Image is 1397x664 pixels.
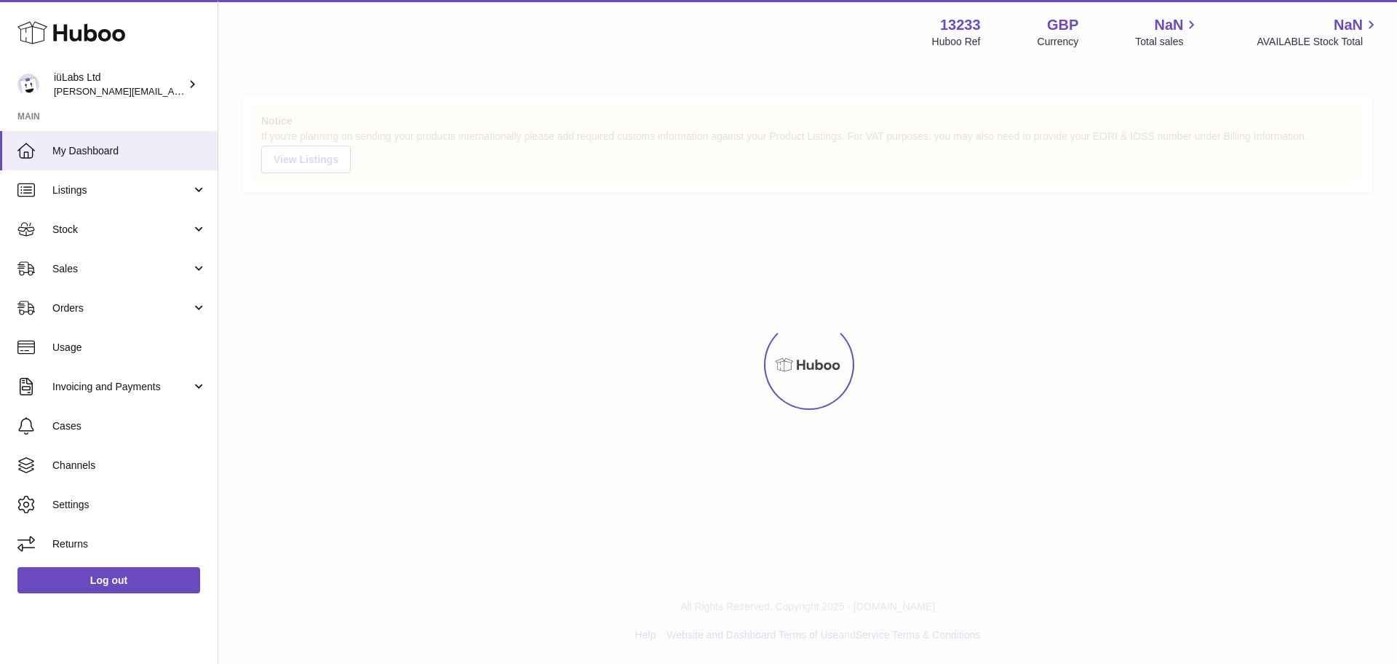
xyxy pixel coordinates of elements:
[52,341,207,355] span: Usage
[940,15,981,35] strong: 13233
[52,144,207,158] span: My Dashboard
[932,35,981,49] div: Huboo Ref
[17,74,39,95] img: annunziata@iulabs.co
[17,567,200,593] a: Log out
[54,71,185,98] div: iüLabs Ltd
[52,301,191,315] span: Orders
[1334,15,1363,35] span: NaN
[54,85,292,97] span: [PERSON_NAME][EMAIL_ADDRESS][DOMAIN_NAME]
[1038,35,1079,49] div: Currency
[1135,15,1200,49] a: NaN Total sales
[52,459,207,473] span: Channels
[1257,15,1380,49] a: NaN AVAILABLE Stock Total
[1047,15,1078,35] strong: GBP
[52,419,207,433] span: Cases
[1154,15,1183,35] span: NaN
[52,498,207,512] span: Settings
[52,380,191,394] span: Invoicing and Payments
[52,223,191,237] span: Stock
[52,183,191,197] span: Listings
[1257,35,1380,49] span: AVAILABLE Stock Total
[52,262,191,276] span: Sales
[52,537,207,551] span: Returns
[1135,35,1200,49] span: Total sales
